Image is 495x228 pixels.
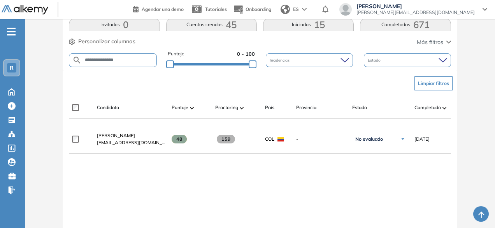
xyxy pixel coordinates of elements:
[355,136,383,142] span: No evaluado
[69,37,135,46] button: Personalizar columnas
[414,76,453,90] button: Limpiar filtros
[263,18,354,31] button: Iniciadas15
[356,9,475,16] span: [PERSON_NAME][EMAIL_ADDRESS][DOMAIN_NAME]
[417,38,451,46] button: Más filtros
[270,57,291,63] span: Incidencias
[166,18,257,31] button: Cuentas creadas45
[237,50,255,58] span: 0 - 100
[168,50,184,58] span: Puntaje
[400,137,405,141] img: Ícono de flecha
[277,137,284,141] img: COL
[293,6,299,13] span: ES
[78,37,135,46] span: Personalizar columnas
[417,38,443,46] span: Más filtros
[72,55,82,65] img: SEARCH_ALT
[142,6,184,12] span: Agendar una demo
[97,133,135,138] span: [PERSON_NAME]
[442,107,446,109] img: [missing "en.ARROW_ALT" translation]
[414,104,441,111] span: Completado
[10,65,14,71] span: R
[296,104,316,111] span: Provincia
[356,3,475,9] span: [PERSON_NAME]
[281,5,290,14] img: world
[7,31,16,32] i: -
[360,18,451,31] button: Completadas671
[240,107,244,109] img: [missing "en.ARROW_ALT" translation]
[190,107,194,109] img: [missing "en.ARROW_ALT" translation]
[133,4,184,13] a: Agendar una demo
[352,104,367,111] span: Estado
[69,18,160,31] button: Invitados0
[265,136,274,143] span: COL
[97,104,119,111] span: Candidato
[265,104,274,111] span: País
[296,136,346,143] span: -
[302,8,307,11] img: arrow
[172,135,187,143] span: 48
[2,5,48,15] img: Logo
[97,132,165,139] a: [PERSON_NAME]
[266,53,353,67] div: Incidencias
[414,136,430,143] span: [DATE]
[368,57,382,63] span: Estado
[172,104,188,111] span: Puntaje
[217,135,235,143] span: 159
[205,6,227,12] span: Tutoriales
[215,104,238,111] span: Proctoring
[97,139,165,146] span: [EMAIL_ADDRESS][DOMAIN_NAME]
[364,53,451,67] div: Estado
[246,6,271,12] span: Onboarding
[233,1,271,18] button: Onboarding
